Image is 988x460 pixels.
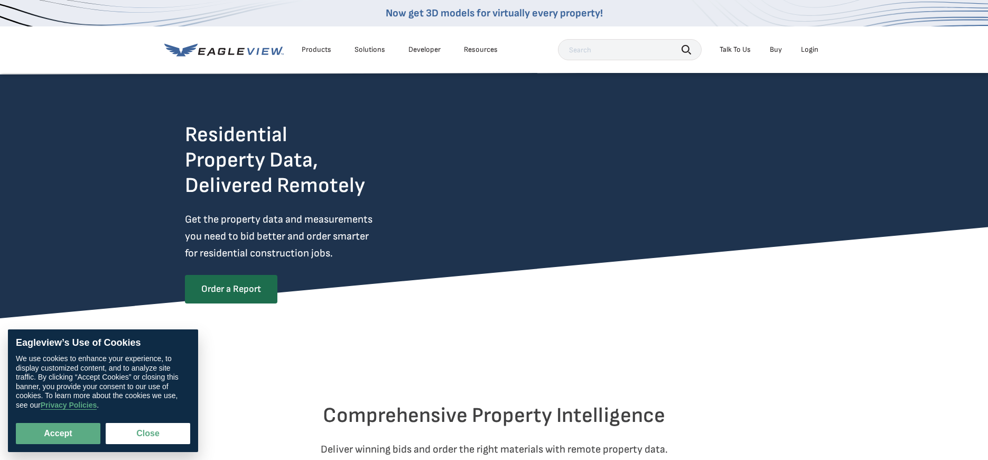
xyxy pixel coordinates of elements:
a: Privacy Policies [41,401,97,410]
div: We use cookies to enhance your experience, to display customized content, and to analyze site tra... [16,354,190,410]
h2: Comprehensive Property Intelligence [185,403,803,428]
a: Order a Report [185,275,277,303]
h2: Residential Property Data, Delivered Remotely [185,122,365,198]
input: Search [558,39,702,60]
div: Solutions [355,45,385,54]
a: Developer [408,45,441,54]
div: Products [302,45,331,54]
button: Close [106,423,190,444]
button: Accept [16,423,100,444]
p: Deliver winning bids and order the right materials with remote property data. [185,441,803,458]
div: Resources [464,45,498,54]
a: Buy [770,45,782,54]
p: Get the property data and measurements you need to bid better and order smarter for residential c... [185,211,416,262]
div: Talk To Us [720,45,751,54]
div: Eagleview’s Use of Cookies [16,337,190,349]
div: Login [801,45,818,54]
a: Now get 3D models for virtually every property! [386,7,603,20]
